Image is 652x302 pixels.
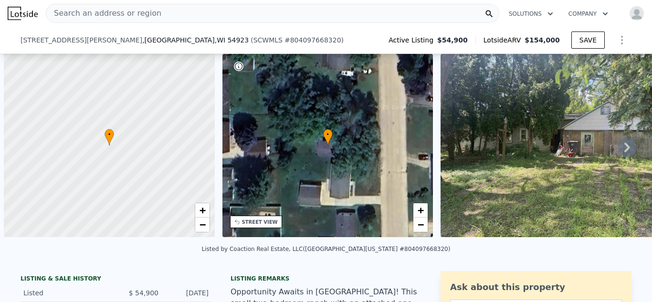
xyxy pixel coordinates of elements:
[253,36,283,44] span: SCWMLS
[525,36,560,44] span: $154,000
[46,8,161,19] span: Search an address or region
[195,203,210,218] a: Zoom in
[418,204,424,216] span: +
[571,31,605,49] button: SAVE
[21,275,211,284] div: LISTING & SALE HISTORY
[389,35,437,45] span: Active Listing
[484,35,525,45] span: Lotside ARV
[199,219,205,230] span: −
[629,6,644,21] img: avatar
[284,36,341,44] span: # 804097668320
[501,5,561,22] button: Solutions
[105,129,114,146] div: •
[105,130,114,139] span: •
[166,288,209,298] div: [DATE]
[418,219,424,230] span: −
[561,5,616,22] button: Company
[202,246,451,252] div: Listed by Coaction Real Estate, LLC ([GEOGRAPHIC_DATA][US_STATE] #804097668320)
[23,288,108,298] div: Listed
[215,36,249,44] span: , WI 54923
[413,218,428,232] a: Zoom out
[437,35,468,45] span: $54,900
[231,275,421,282] div: Listing remarks
[242,219,278,226] div: STREET VIEW
[450,281,622,294] div: Ask about this property
[129,289,158,297] span: $ 54,900
[195,218,210,232] a: Zoom out
[8,7,38,20] img: Lotside
[142,35,249,45] span: , [GEOGRAPHIC_DATA]
[21,35,142,45] span: [STREET_ADDRESS][PERSON_NAME]
[413,203,428,218] a: Zoom in
[251,35,344,45] div: ( )
[323,130,333,139] span: •
[612,31,631,50] button: Show Options
[323,129,333,146] div: •
[199,204,205,216] span: +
